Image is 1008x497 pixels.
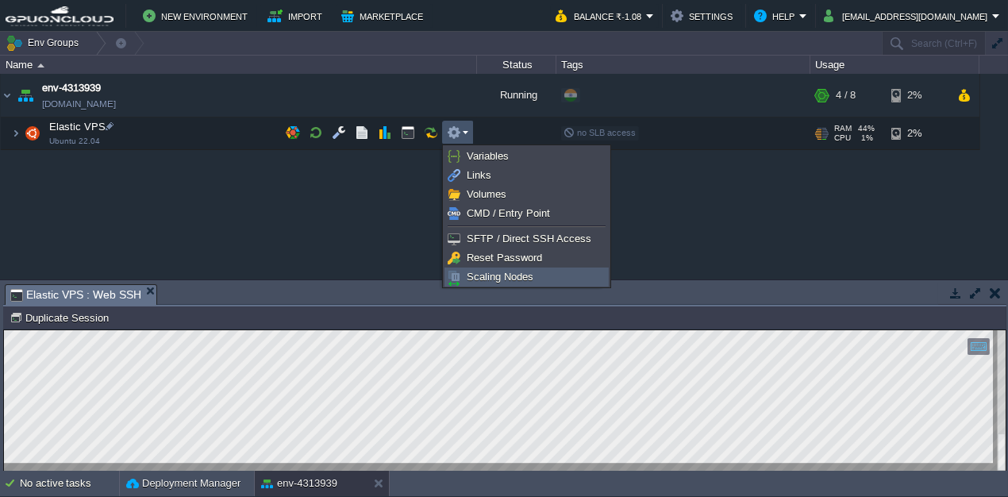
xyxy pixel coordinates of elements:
a: Volumes [445,186,608,203]
button: New Environment [143,6,252,25]
a: Reset Password [445,249,608,267]
span: Variables [467,150,509,162]
img: AMDAwAAAACH5BAEAAAAALAAAAAABAAEAAAICRAEAOw== [21,118,44,149]
span: [DOMAIN_NAME] [42,96,116,112]
img: AMDAwAAAACH5BAEAAAAALAAAAAABAAEAAAICRAEAOw== [11,118,21,149]
button: env-4313939 [261,476,337,491]
div: Running [477,74,556,117]
span: RAM [834,124,852,133]
div: 2% [891,74,943,117]
span: Scaling Nodes [467,271,533,283]
button: [EMAIL_ADDRESS][DOMAIN_NAME] [824,6,992,25]
span: 44% [858,124,875,133]
span: Volumes [467,188,506,200]
span: Elastic VPS : Web SSH [10,285,141,305]
button: Settings [671,6,737,25]
span: no SLB access [564,128,636,137]
a: Elastic VPSUbuntu 22.04 [48,121,108,133]
img: AMDAwAAAACH5BAEAAAAALAAAAAABAAEAAAICRAEAOw== [1,74,13,117]
span: 1% [857,133,873,143]
a: CMD / Entry Point [445,205,608,222]
span: Reset Password [467,252,542,264]
img: GPUonCLOUD [6,6,113,26]
div: 2% [891,118,943,149]
div: 4 / 8 [836,74,856,117]
span: Links [467,169,491,181]
button: Env Groups [6,32,84,54]
a: Links [445,167,608,184]
a: SFTP / Direct SSH Access [445,230,608,248]
button: Import [267,6,327,25]
button: Help [754,6,799,25]
button: Duplicate Session [10,310,113,325]
span: Elastic VPS [48,120,108,133]
div: Usage [811,56,979,74]
a: Scaling Nodes [445,268,608,286]
span: CMD / Entry Point [467,207,550,219]
img: AMDAwAAAACH5BAEAAAAALAAAAAABAAEAAAICRAEAOw== [14,74,37,117]
button: Balance ₹-1.08 [556,6,646,25]
span: CPU [834,133,851,143]
button: Marketplace [341,6,428,25]
div: No active tasks [20,471,119,496]
a: Variables [445,148,608,165]
span: Ubuntu 22.04 [49,137,100,146]
button: Deployment Manager [126,476,240,491]
span: SFTP / Direct SSH Access [467,233,591,245]
a: env-4313939 [42,80,101,96]
div: Name [2,56,476,74]
div: Tags [557,56,810,74]
div: Status [478,56,556,74]
img: AMDAwAAAACH5BAEAAAAALAAAAAABAAEAAAICRAEAOw== [37,64,44,67]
